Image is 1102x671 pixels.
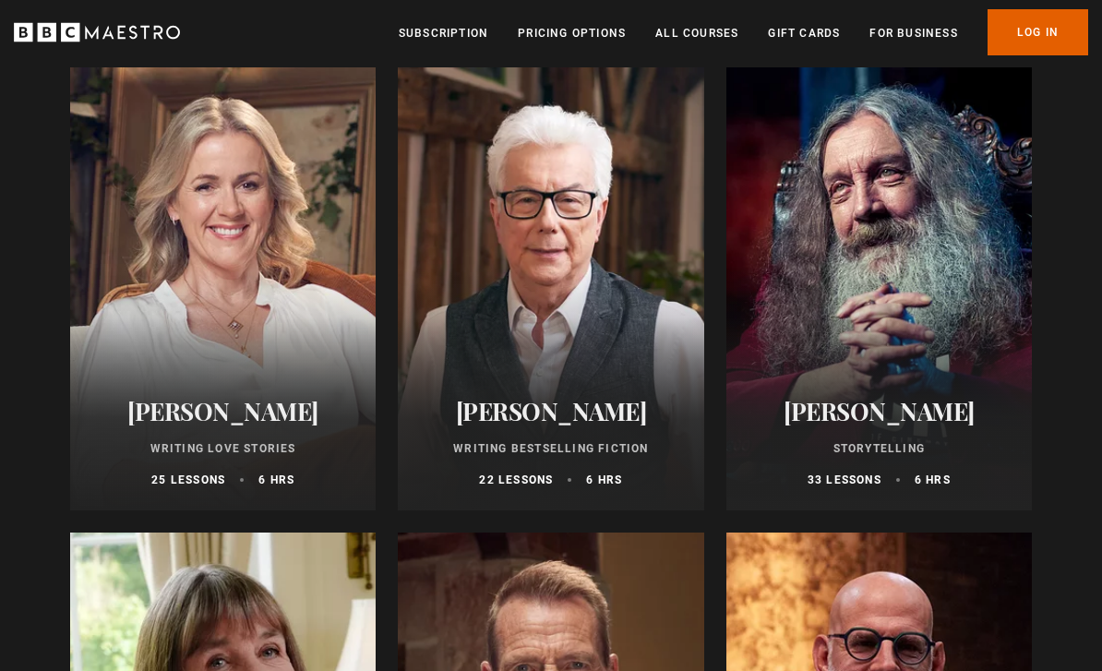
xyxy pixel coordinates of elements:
[655,24,738,42] a: All Courses
[726,68,1032,511] a: [PERSON_NAME] Storytelling 33 lessons 6 hrs
[768,24,840,42] a: Gift Cards
[518,24,626,42] a: Pricing Options
[749,398,1010,426] h2: [PERSON_NAME]
[808,473,881,489] p: 33 lessons
[479,473,553,489] p: 22 lessons
[70,68,376,511] a: [PERSON_NAME] Writing Love Stories 25 lessons 6 hrs
[420,441,681,458] p: Writing Bestselling Fiction
[399,9,1088,55] nav: Primary
[398,68,703,511] a: [PERSON_NAME] Writing Bestselling Fiction 22 lessons 6 hrs
[988,9,1088,55] a: Log In
[151,473,225,489] p: 25 lessons
[399,24,488,42] a: Subscription
[92,398,353,426] h2: [PERSON_NAME]
[420,398,681,426] h2: [PERSON_NAME]
[749,441,1010,458] p: Storytelling
[258,473,294,489] p: 6 hrs
[586,473,622,489] p: 6 hrs
[915,473,951,489] p: 6 hrs
[92,441,353,458] p: Writing Love Stories
[14,18,180,46] svg: BBC Maestro
[869,24,957,42] a: For business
